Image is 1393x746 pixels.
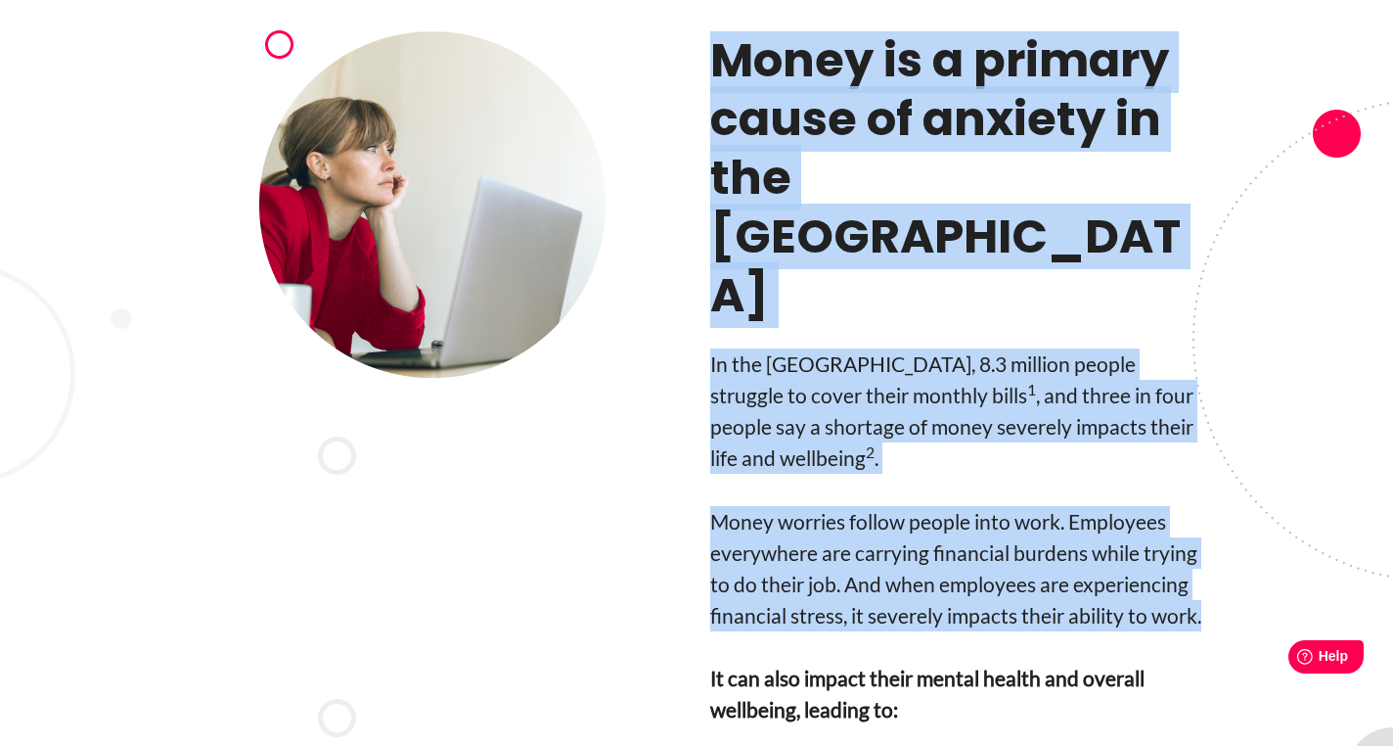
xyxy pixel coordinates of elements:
sup: 1 [1027,380,1036,398]
p: Money worries follow people into work. Employees everywhere are carrying financial burdens while ... [710,506,1212,631]
strong: It can also impact their mental health and overall wellbeing, leading to: [710,666,1145,722]
sup: 2 [866,443,875,461]
h3: Money is a primary cause of anxiety in the [GEOGRAPHIC_DATA] [710,31,1212,325]
p: In the [GEOGRAPHIC_DATA], 8.3 million people struggle to cover their monthly bills , and three in... [710,349,1212,474]
iframe: Help widget launcher [1219,632,1371,687]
